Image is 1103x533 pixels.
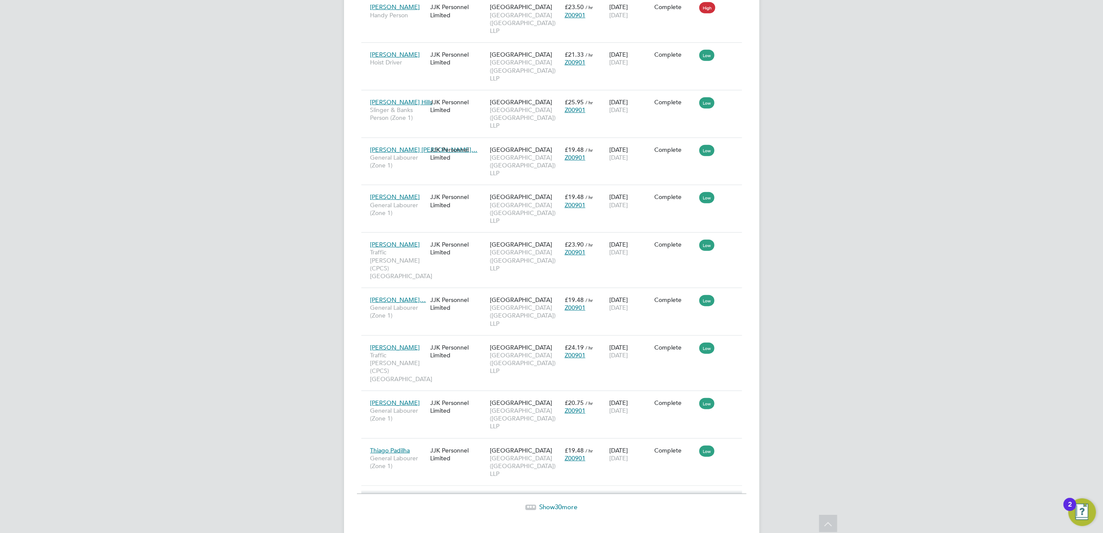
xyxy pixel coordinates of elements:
[370,98,433,106] span: [PERSON_NAME] Hills
[368,339,742,346] a: [PERSON_NAME]Traffic [PERSON_NAME] (CPCS) [GEOGRAPHIC_DATA]JJK Personnel Limited[GEOGRAPHIC_DATA]...
[370,407,426,422] span: General Labourer (Zone 1)
[565,58,585,66] span: Z00901
[654,296,695,304] div: Complete
[370,304,426,319] span: General Labourer (Zone 1)
[370,146,478,154] span: [PERSON_NAME] [PERSON_NAME]…
[699,295,714,306] span: Low
[609,58,628,66] span: [DATE]
[607,339,652,363] div: [DATE]
[699,240,714,251] span: Low
[370,344,420,351] span: [PERSON_NAME]
[490,3,552,11] span: [GEOGRAPHIC_DATA]
[654,399,695,407] div: Complete
[565,304,585,311] span: Z00901
[699,145,714,156] span: Low
[540,503,578,511] span: Show more
[699,398,714,409] span: Low
[585,447,593,454] span: / hr
[370,51,420,58] span: [PERSON_NAME]
[699,97,714,109] span: Low
[585,147,593,153] span: / hr
[428,46,488,71] div: JJK Personnel Limited
[490,98,552,106] span: [GEOGRAPHIC_DATA]
[585,400,593,406] span: / hr
[654,146,695,154] div: Complete
[585,51,593,58] span: / hr
[490,58,560,82] span: [GEOGRAPHIC_DATA] ([GEOGRAPHIC_DATA]) LLP
[368,188,742,196] a: [PERSON_NAME]General Labourer (Zone 1)JJK Personnel Limited[GEOGRAPHIC_DATA][GEOGRAPHIC_DATA] ([G...
[428,442,488,466] div: JJK Personnel Limited
[490,407,560,430] span: [GEOGRAPHIC_DATA] ([GEOGRAPHIC_DATA]) LLP
[654,241,695,248] div: Complete
[490,193,552,201] span: [GEOGRAPHIC_DATA]
[1068,504,1072,516] div: 2
[555,503,562,511] span: 30
[370,193,420,201] span: [PERSON_NAME]
[609,351,628,359] span: [DATE]
[565,98,584,106] span: £25.95
[565,146,584,154] span: £19.48
[565,407,585,414] span: Z00901
[370,241,420,248] span: [PERSON_NAME]
[699,446,714,457] span: Low
[1068,498,1096,526] button: Open Resource Center, 2 new notifications
[654,446,695,454] div: Complete
[368,141,742,148] a: [PERSON_NAME] [PERSON_NAME]…General Labourer (Zone 1)JJK Personnel Limited[GEOGRAPHIC_DATA][GEOGR...
[428,395,488,419] div: JJK Personnel Limited
[609,248,628,256] span: [DATE]
[699,50,714,61] span: Low
[654,193,695,201] div: Complete
[370,399,420,407] span: [PERSON_NAME]
[368,394,742,401] a: [PERSON_NAME]General Labourer (Zone 1)JJK Personnel Limited[GEOGRAPHIC_DATA][GEOGRAPHIC_DATA] ([G...
[368,291,742,299] a: [PERSON_NAME]…General Labourer (Zone 1)JJK Personnel Limited[GEOGRAPHIC_DATA][GEOGRAPHIC_DATA] ([...
[609,201,628,209] span: [DATE]
[490,241,552,248] span: [GEOGRAPHIC_DATA]
[609,407,628,414] span: [DATE]
[490,106,560,130] span: [GEOGRAPHIC_DATA] ([GEOGRAPHIC_DATA]) LLP
[565,11,585,19] span: Z00901
[565,106,585,114] span: Z00901
[428,236,488,260] div: JJK Personnel Limited
[609,304,628,311] span: [DATE]
[428,292,488,316] div: JJK Personnel Limited
[609,106,628,114] span: [DATE]
[370,454,426,470] span: General Labourer (Zone 1)
[585,241,593,248] span: / hr
[490,344,552,351] span: [GEOGRAPHIC_DATA]
[654,98,695,106] div: Complete
[490,11,560,35] span: [GEOGRAPHIC_DATA] ([GEOGRAPHIC_DATA]) LLP
[607,141,652,166] div: [DATE]
[585,297,593,303] span: / hr
[585,344,593,351] span: / hr
[370,58,426,66] span: Hoist Driver
[565,399,584,407] span: £20.75
[370,296,426,304] span: [PERSON_NAME]…
[565,344,584,351] span: £24.19
[565,154,585,161] span: Z00901
[428,94,488,118] div: JJK Personnel Limited
[565,241,584,248] span: £23.90
[607,46,652,71] div: [DATE]
[370,351,426,383] span: Traffic [PERSON_NAME] (CPCS) [GEOGRAPHIC_DATA]
[565,454,585,462] span: Z00901
[585,4,593,10] span: / hr
[585,99,593,106] span: / hr
[490,351,560,375] span: [GEOGRAPHIC_DATA] ([GEOGRAPHIC_DATA]) LLP
[490,296,552,304] span: [GEOGRAPHIC_DATA]
[368,442,742,449] a: Thiago PadilhaGeneral Labourer (Zone 1)JJK Personnel Limited[GEOGRAPHIC_DATA][GEOGRAPHIC_DATA] ([...
[699,2,715,13] span: High
[490,304,560,328] span: [GEOGRAPHIC_DATA] ([GEOGRAPHIC_DATA]) LLP
[370,106,426,122] span: Slinger & Banks Person (Zone 1)
[565,248,585,256] span: Z00901
[428,141,488,166] div: JJK Personnel Limited
[490,201,560,225] span: [GEOGRAPHIC_DATA] ([GEOGRAPHIC_DATA]) LLP
[370,154,426,169] span: General Labourer (Zone 1)
[565,51,584,58] span: £21.33
[490,248,560,272] span: [GEOGRAPHIC_DATA] ([GEOGRAPHIC_DATA]) LLP
[565,296,584,304] span: £19.48
[654,344,695,351] div: Complete
[609,454,628,462] span: [DATE]
[565,193,584,201] span: £19.48
[490,446,552,454] span: [GEOGRAPHIC_DATA]
[565,446,584,454] span: £19.48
